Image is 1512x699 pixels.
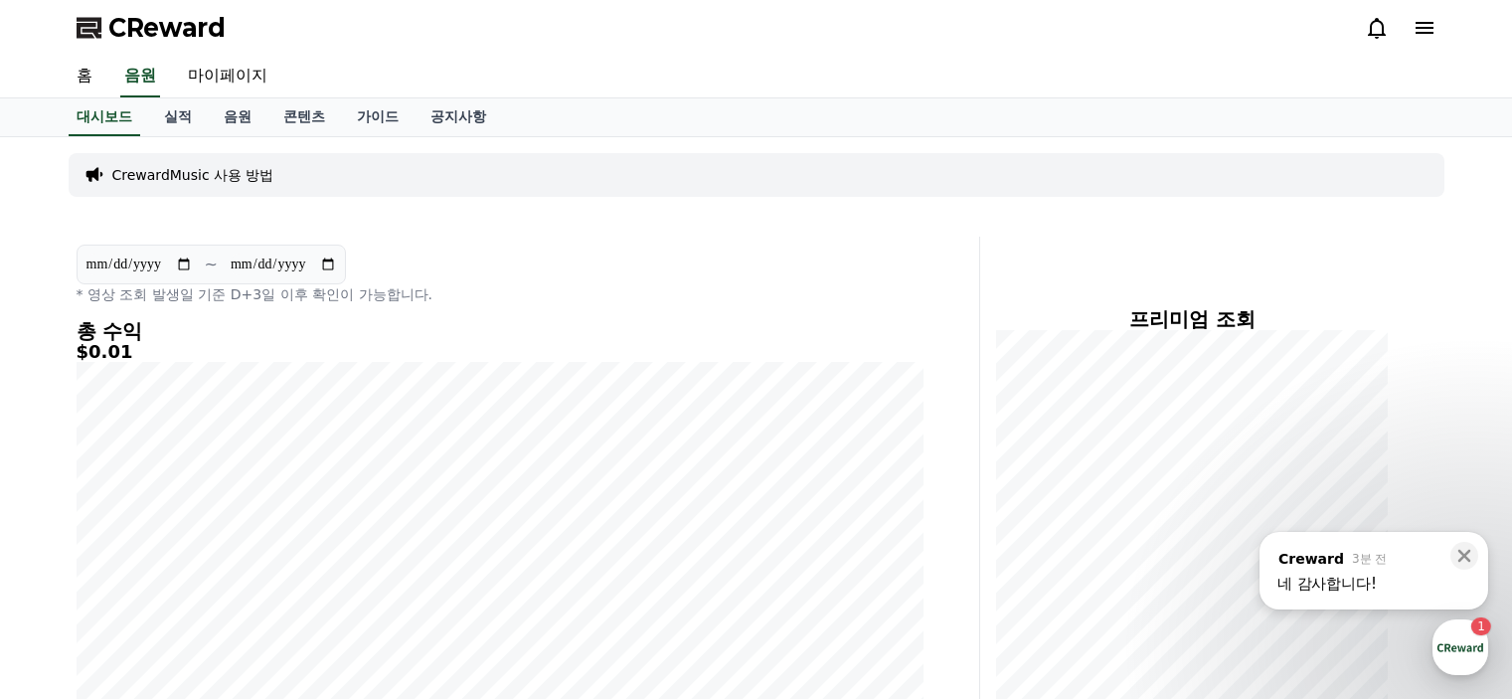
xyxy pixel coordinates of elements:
a: 음원 [208,98,267,136]
a: 대시보드 [69,98,140,136]
a: CReward [77,12,226,44]
a: 음원 [120,56,160,97]
a: 가이드 [341,98,415,136]
a: 마이페이지 [172,56,283,97]
span: CReward [108,12,226,44]
p: ~ [205,253,218,276]
p: * 영상 조회 발생일 기준 D+3일 이후 확인이 가능합니다. [77,284,924,304]
h4: 프리미엄 조회 [996,308,1389,330]
a: 실적 [148,98,208,136]
a: 공지사항 [415,98,502,136]
h4: 총 수익 [77,320,924,342]
a: 홈 [61,56,108,97]
a: 콘텐츠 [267,98,341,136]
a: CrewardMusic 사용 방법 [112,165,274,185]
h5: $0.01 [77,342,924,362]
